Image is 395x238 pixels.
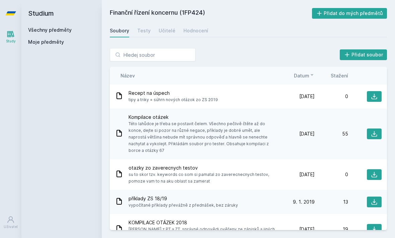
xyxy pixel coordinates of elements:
div: 0 [315,171,348,178]
div: 0 [315,93,348,100]
div: Učitelé [159,27,175,34]
a: Testy [137,24,151,37]
button: Přidat soubor [340,49,387,60]
a: Soubory [110,24,129,37]
span: vypočítané příklady převážně z přednášek, bez záruky [129,202,238,209]
span: Recept na úspech [129,90,218,96]
div: 19 [315,226,348,233]
span: KOMPILACE OTÁZEK 2018 [129,219,279,226]
span: 9. 1. 2019 [293,199,315,205]
input: Hledej soubor [110,48,195,61]
span: Datum [294,72,309,79]
span: tipy a triky + súhrn nových otázok zo ZS 2019 [129,96,218,103]
a: Učitelé [159,24,175,37]
span: su to skor tzv. keywords co som si pamatal zo zaverecnecnych testov, pomoze vam to na aku oblast ... [129,171,279,185]
span: [DATE] [299,131,315,137]
span: příklady ZS 18/19 [129,195,238,202]
div: Uživatel [4,224,18,229]
button: Datum [294,72,315,79]
a: Uživatel [1,212,20,233]
a: Study [1,27,20,47]
button: Přidat do mých předmětů [312,8,387,19]
div: Hodnocení [183,27,208,34]
button: Stažení [331,72,348,79]
h2: Finanční řízení koncernu (1FP424) [110,8,312,19]
span: [DATE] [299,171,315,178]
div: 13 [315,199,348,205]
span: Této lahůdce je třeba se postavit čelem. Všechno pečlivě čtěte až do konce, dejte si pozor na růz... [129,121,279,154]
div: Study [6,39,16,44]
a: Hodnocení [183,24,208,37]
button: Název [121,72,135,79]
div: Testy [137,27,151,34]
span: Moje předměty [28,39,64,45]
span: otazky zo zaverecnych testov [129,165,279,171]
div: Soubory [110,27,129,34]
a: Všechny předměty [28,27,72,33]
div: 55 [315,131,348,137]
span: Kompilace otázek [129,114,279,121]
span: [DATE] [299,226,315,233]
span: [DATE] [299,93,315,100]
